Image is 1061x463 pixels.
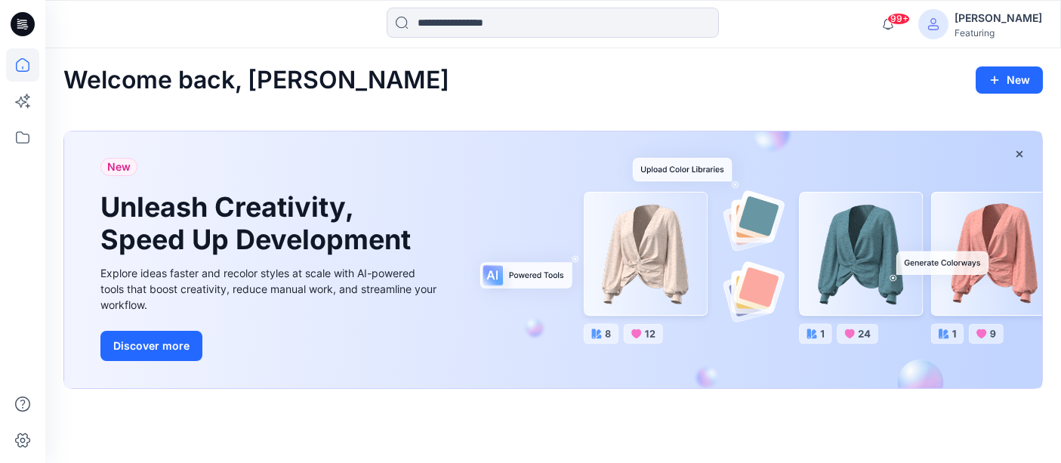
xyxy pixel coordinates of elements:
div: Explore ideas faster and recolor styles at scale with AI-powered tools that boost creativity, red... [100,265,440,313]
button: Discover more [100,331,202,361]
a: Discover more [100,331,440,361]
div: Featuring [955,27,1042,39]
svg: avatar [927,18,939,30]
button: New [976,66,1043,94]
span: New [107,158,131,176]
h1: Unleash Creativity, Speed Up Development [100,191,418,256]
span: 99+ [887,13,910,25]
div: [PERSON_NAME] [955,9,1042,27]
h2: Welcome back, [PERSON_NAME] [63,66,449,94]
